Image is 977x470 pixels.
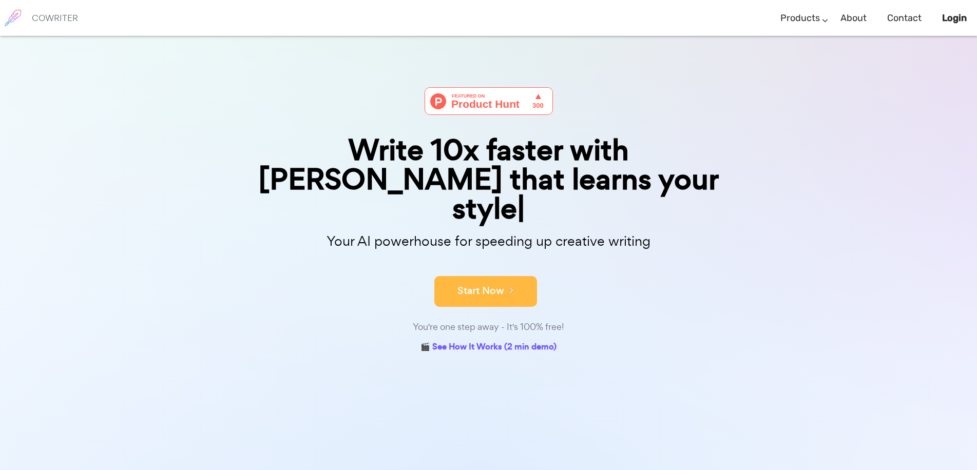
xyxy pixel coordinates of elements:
[32,13,78,23] h6: COWRITER
[434,276,537,307] button: Start Now
[420,340,557,356] a: 🎬 See How It Works (2 min demo)
[232,230,745,252] p: Your AI powerhouse for speeding up creative writing
[887,3,922,33] a: Contact
[840,3,867,33] a: About
[780,3,820,33] a: Products
[942,12,967,24] b: Login
[942,3,967,33] a: Login
[425,87,553,115] img: Cowriter - Your AI buddy for speeding up creative writing | Product Hunt
[232,135,745,224] div: Write 10x faster with [PERSON_NAME] that learns your style
[232,320,745,335] div: You're one step away - It's 100% free!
